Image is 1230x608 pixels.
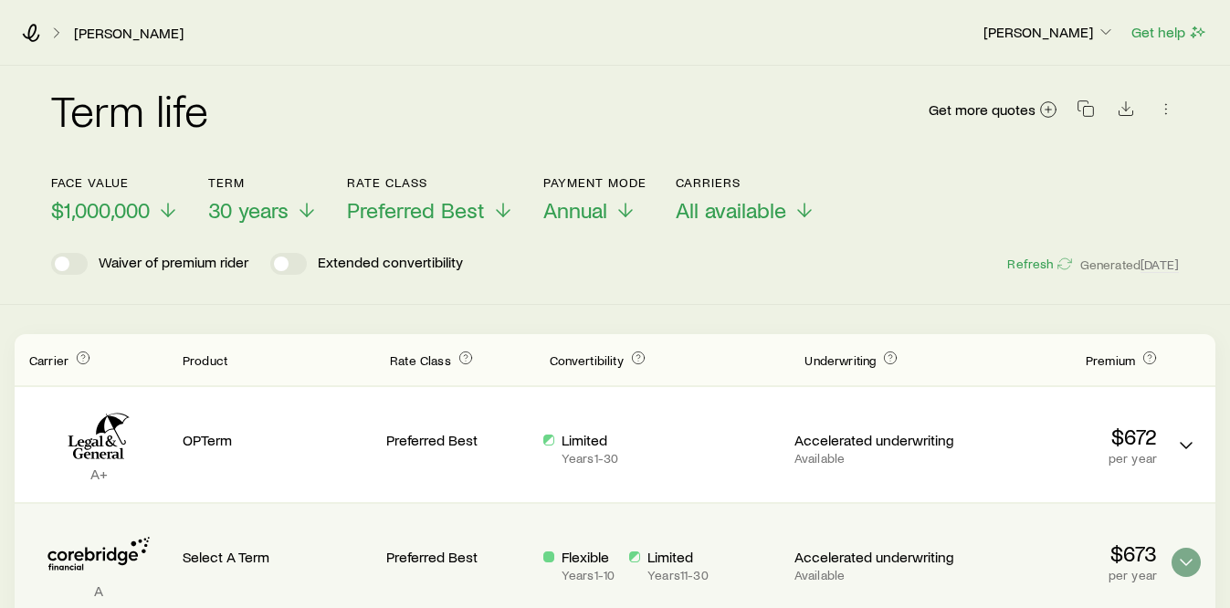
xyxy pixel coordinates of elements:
[390,352,451,368] span: Rate Class
[647,548,709,566] p: Limited
[543,175,647,190] p: Payment Mode
[562,431,618,449] p: Limited
[647,568,709,582] p: Years 11 - 30
[51,88,208,131] h2: Term life
[676,175,815,190] p: Carriers
[1141,257,1179,273] span: [DATE]
[318,253,463,275] p: Extended convertibility
[1130,22,1208,43] button: Get help
[29,465,168,483] p: A+
[1080,257,1179,273] span: Generated
[676,197,786,223] span: All available
[208,175,318,224] button: Term30 years
[386,548,528,566] p: Preferred Best
[208,175,318,190] p: Term
[562,451,618,466] p: Years 1 - 30
[550,352,624,368] span: Convertibility
[794,548,953,566] p: Accelerated underwriting
[804,352,876,368] span: Underwriting
[183,352,227,368] span: Product
[968,568,1157,582] p: per year
[183,548,372,566] p: Select A Term
[183,431,372,449] p: OPTerm
[968,451,1157,466] p: per year
[347,175,514,224] button: Rate ClassPreferred Best
[29,582,168,600] p: A
[29,352,68,368] span: Carrier
[983,23,1115,41] p: [PERSON_NAME]
[794,568,953,582] p: Available
[543,175,647,224] button: Payment ModeAnnual
[983,22,1116,44] button: [PERSON_NAME]
[347,175,514,190] p: Rate Class
[51,197,150,223] span: $1,000,000
[73,25,184,42] a: [PERSON_NAME]
[99,253,248,275] p: Waiver of premium rider
[1113,103,1139,121] a: Download CSV
[1006,256,1072,273] button: Refresh
[562,548,615,566] p: Flexible
[968,424,1157,449] p: $672
[794,431,953,449] p: Accelerated underwriting
[968,540,1157,566] p: $673
[51,175,179,190] p: Face value
[208,197,289,223] span: 30 years
[928,100,1058,121] a: Get more quotes
[562,568,615,582] p: Years 1 - 10
[1086,352,1135,368] span: Premium
[386,431,528,449] p: Preferred Best
[929,102,1036,117] span: Get more quotes
[51,175,179,224] button: Face value$1,000,000
[347,197,485,223] span: Preferred Best
[794,451,953,466] p: Available
[676,175,815,224] button: CarriersAll available
[543,197,607,223] span: Annual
